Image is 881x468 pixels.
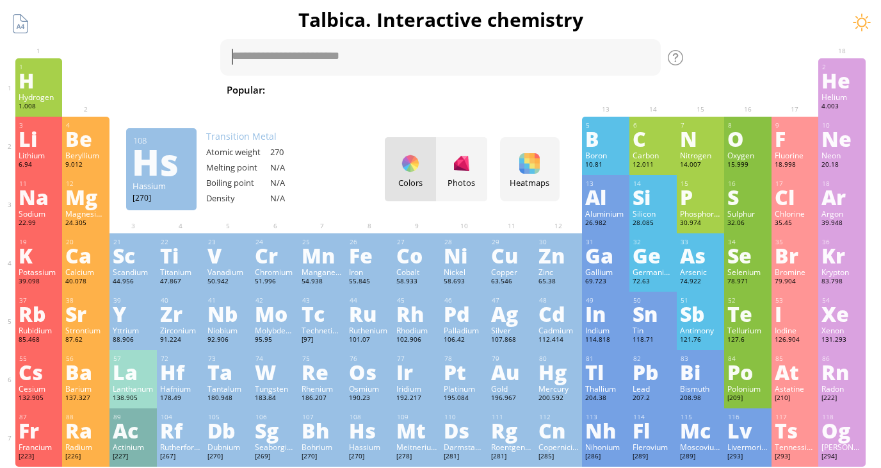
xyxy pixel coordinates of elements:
[585,219,626,229] div: 26.982
[727,325,768,335] div: Tellurium
[65,150,106,160] div: Beryllium
[444,335,485,346] div: 106.42
[822,121,862,130] div: 10
[633,325,674,335] div: Tin
[491,383,532,394] div: Gold
[585,335,626,346] div: 114.818
[65,219,106,229] div: 24.305
[633,296,674,305] div: 50
[537,82,617,97] span: H SO + NaOH
[444,355,485,363] div: 78
[396,303,437,324] div: Rh
[208,238,248,246] div: 23
[680,303,721,324] div: Sb
[503,177,556,188] div: Heatmaps
[350,355,390,363] div: 76
[19,160,60,171] div: 6.94
[270,192,334,204] div: N/A
[65,325,106,335] div: Strontium
[206,146,270,158] div: Atomic weight
[681,121,721,130] div: 7
[270,162,334,173] div: N/A
[633,121,674,130] div: 6
[585,128,626,149] div: B
[65,267,106,277] div: Calcium
[680,219,721,229] div: 30.974
[65,187,106,207] div: Mg
[727,362,768,382] div: Po
[160,325,201,335] div: Zirconium
[302,335,343,346] div: [97]
[585,383,626,394] div: Thallium
[585,187,626,207] div: Al
[633,187,674,207] div: Si
[19,394,60,404] div: 132.905
[349,245,390,265] div: Fe
[633,208,674,219] div: Silicon
[302,267,343,277] div: Manganese
[255,362,296,382] div: W
[821,362,862,382] div: Rn
[397,296,437,305] div: 45
[19,335,60,346] div: 85.468
[302,238,343,246] div: 25
[633,267,674,277] div: Germanium
[775,267,816,277] div: Bromine
[362,82,405,97] span: Water
[680,277,721,287] div: 74.922
[65,303,106,324] div: Sr
[681,355,721,363] div: 83
[227,82,275,99] div: Popular:
[207,245,248,265] div: V
[727,187,768,207] div: S
[585,245,626,265] div: Ga
[822,355,862,363] div: 86
[775,383,816,394] div: Astatine
[397,355,437,363] div: 77
[586,296,626,305] div: 49
[491,335,532,346] div: 107.868
[113,325,154,335] div: Yttrium
[255,296,296,305] div: 42
[19,238,60,246] div: 19
[821,102,862,112] div: 4.003
[65,383,106,394] div: Barium
[775,303,816,324] div: I
[821,160,862,171] div: 20.18
[821,383,862,394] div: Radon
[255,335,296,346] div: 95.95
[680,267,721,277] div: Arsenic
[633,219,674,229] div: 28.085
[19,362,60,382] div: Cs
[396,245,437,265] div: Co
[633,150,674,160] div: Carbon
[444,383,485,394] div: Platinum
[821,70,862,90] div: He
[19,102,60,112] div: 1.008
[633,128,674,149] div: C
[680,383,721,394] div: Bismuth
[270,146,334,158] div: 270
[491,245,532,265] div: Cu
[491,277,532,287] div: 63.546
[633,277,674,287] div: 72.63
[680,325,721,335] div: Antimony
[160,303,201,324] div: Zr
[585,303,626,324] div: In
[349,303,390,324] div: Ru
[66,296,106,305] div: 38
[585,208,626,219] div: Aluminium
[728,355,768,363] div: 84
[396,362,437,382] div: Ir
[19,245,60,265] div: K
[552,90,556,98] sub: 2
[270,177,334,188] div: N/A
[680,187,721,207] div: P
[822,296,862,305] div: 54
[681,180,721,188] div: 15
[133,180,190,192] div: Hassium
[775,245,816,265] div: Br
[396,335,437,346] div: 102.906
[350,238,390,246] div: 26
[160,267,201,277] div: Titanium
